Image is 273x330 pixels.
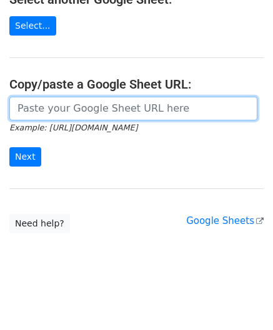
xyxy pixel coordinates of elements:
a: Select... [9,16,56,36]
input: Paste your Google Sheet URL here [9,97,257,120]
small: Example: [URL][DOMAIN_NAME] [9,123,137,132]
iframe: Chat Widget [211,270,273,330]
h4: Copy/paste a Google Sheet URL: [9,77,264,92]
a: Need help? [9,214,70,233]
a: Google Sheets [186,215,264,226]
input: Next [9,147,41,167]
